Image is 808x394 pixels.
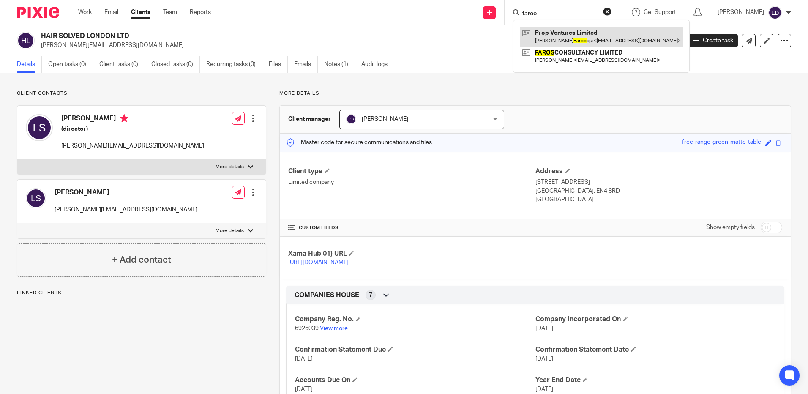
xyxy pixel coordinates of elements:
[17,32,35,49] img: svg%3E
[131,8,150,16] a: Clients
[286,138,432,147] p: Master code for secure communications and files
[718,8,764,16] p: [PERSON_NAME]
[17,56,42,73] a: Details
[41,32,549,41] h2: HAIR SOLVED LONDON LTD
[535,187,782,195] p: [GEOGRAPHIC_DATA], EN4 8RD
[61,142,204,150] p: [PERSON_NAME][EMAIL_ADDRESS][DOMAIN_NAME]
[535,326,553,331] span: [DATE]
[288,115,331,123] h3: Client manager
[26,188,46,208] img: svg%3E
[61,114,204,125] h4: [PERSON_NAME]
[288,178,535,186] p: Limited company
[288,167,535,176] h4: Client type
[55,188,197,197] h4: [PERSON_NAME]
[48,56,93,73] a: Open tasks (0)
[99,56,145,73] a: Client tasks (0)
[17,7,59,18] img: Pixie
[17,90,266,97] p: Client contacts
[216,164,244,170] p: More details
[295,356,313,362] span: [DATE]
[294,56,318,73] a: Emails
[535,315,775,324] h4: Company Incorporated On
[41,41,676,49] p: [PERSON_NAME][EMAIL_ADDRESS][DOMAIN_NAME]
[151,56,200,73] a: Closed tasks (0)
[206,56,262,73] a: Recurring tasks (0)
[112,253,171,266] h4: + Add contact
[521,10,598,18] input: Search
[603,7,611,16] button: Clear
[362,116,408,122] span: [PERSON_NAME]
[324,56,355,73] a: Notes (1)
[288,249,535,258] h4: Xama Hub 01) URL
[288,224,535,231] h4: CUSTOM FIELDS
[361,56,394,73] a: Audit logs
[535,167,782,176] h4: Address
[535,376,775,385] h4: Year End Date
[689,34,738,47] a: Create task
[61,125,204,133] h5: (director)
[279,90,791,97] p: More details
[295,345,535,354] h4: Confirmation Statement Due
[535,345,775,354] h4: Confirmation Statement Date
[535,356,553,362] span: [DATE]
[535,178,782,186] p: [STREET_ADDRESS]
[17,290,266,296] p: Linked clients
[369,291,372,299] span: 7
[120,114,128,123] i: Primary
[55,205,197,214] p: [PERSON_NAME][EMAIL_ADDRESS][DOMAIN_NAME]
[26,114,53,141] img: svg%3E
[644,9,676,15] span: Get Support
[346,114,356,124] img: svg%3E
[104,8,118,16] a: Email
[295,326,319,331] span: 6926039
[320,326,348,331] a: View more
[295,376,535,385] h4: Accounts Due On
[295,386,313,392] span: [DATE]
[269,56,288,73] a: Files
[288,260,349,265] a: [URL][DOMAIN_NAME]
[295,315,535,324] h4: Company Reg. No.
[216,227,244,234] p: More details
[295,291,359,300] span: COMPANIES HOUSE
[682,138,761,148] div: free-range-green-matte-table
[768,6,782,19] img: svg%3E
[706,223,755,232] label: Show empty fields
[535,195,782,204] p: [GEOGRAPHIC_DATA]
[78,8,92,16] a: Work
[535,386,553,392] span: [DATE]
[190,8,211,16] a: Reports
[163,8,177,16] a: Team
